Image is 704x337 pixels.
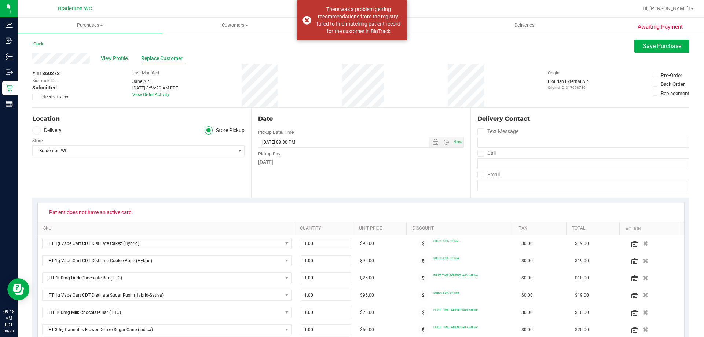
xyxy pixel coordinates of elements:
span: Deliveries [505,22,544,29]
p: 08/28 [3,328,14,334]
span: Patient does not have an active card. [44,206,138,218]
div: Back Order [661,80,685,88]
div: Delivery Contact [477,114,689,123]
a: Customers [162,18,307,33]
iframe: Resource center [7,278,29,300]
a: Back [32,41,43,47]
label: Call [477,148,496,158]
input: 1.00 [301,307,351,318]
span: $50.00 [360,326,374,333]
span: $95.00 [360,292,374,299]
a: Purchases [18,18,162,33]
span: Set Current date [451,137,464,147]
span: FIRST TIME PATIENT: 60% off line [433,274,478,277]
span: Bradenton WC [33,146,235,156]
label: Store [32,138,43,144]
span: Needs review [42,94,68,100]
span: Customers [163,22,307,29]
span: $0.00 [521,240,533,247]
inline-svg: Reports [5,100,13,107]
span: Bradenton WC [58,6,92,12]
span: FT 3.5g Cannabis Flower Deluxe Sugar Cane (Indica) [43,325,282,335]
a: Unit Price [359,226,404,231]
span: $0.00 [521,292,533,299]
span: Save Purchase [643,43,681,50]
th: Action [619,222,678,235]
span: Open the date view [429,139,441,145]
span: FT 1g Vape Cart CDT Distillate Cookie Popz (Hybrid) [43,256,282,266]
span: - [58,77,59,84]
span: FT 1g Vape Cart CDT Distillate Cakez (Hybrid) [43,238,282,249]
span: NO DATA FOUND [42,255,292,266]
span: $25.00 [360,275,374,282]
input: Format: (999) 999-9999 [477,137,689,148]
div: There was a problem getting recommendations from the registry: failed to find matching patient re... [315,6,401,35]
label: Email [477,169,500,180]
span: 80cdt: 80% off line [433,256,459,260]
div: [DATE] 8:56:20 AM EDT [132,85,178,91]
span: View Profile [101,55,130,62]
span: 80cdt: 80% off line [433,291,459,294]
a: SKU [43,226,291,231]
span: NO DATA FOUND [42,272,292,283]
p: 09:18 AM EDT [3,308,14,328]
span: Replace Customer [141,55,185,62]
span: $0.00 [521,257,533,264]
span: HT 100mg Dark Chocolate Bar (THC) [43,273,282,283]
span: FIRST TIME PATIENT: 60% off line [433,308,478,312]
span: $19.00 [575,240,589,247]
label: Pickup Date/Time [258,129,294,136]
div: Date [258,114,463,123]
label: Store Pickup [205,126,245,135]
div: Flourish External API [548,78,589,90]
a: Tax [519,226,564,231]
inline-svg: Inventory [5,53,13,60]
input: 1.00 [301,256,351,266]
span: BioTrack ID: [32,77,56,84]
a: Deliveries [452,18,597,33]
label: Origin [548,70,560,76]
span: $0.00 [521,326,533,333]
span: FIRST TIME PATIENT: 60% off line [433,325,478,329]
input: 1.00 [301,238,351,249]
span: NO DATA FOUND [42,324,292,335]
inline-svg: Outbound [5,69,13,76]
a: Discount [412,226,510,231]
span: $95.00 [360,240,374,247]
span: $19.00 [575,257,589,264]
label: Text Message [477,126,518,137]
label: Last Modified [132,70,159,76]
input: 1.00 [301,273,351,283]
a: View Order Activity [132,92,169,97]
span: $10.00 [575,309,589,316]
span: Hi, [PERSON_NAME]! [642,6,690,11]
label: Delivery [32,126,62,135]
span: # 11860272 [32,70,60,77]
div: Replacement [661,89,689,97]
span: $0.00 [521,309,533,316]
span: Submitted [32,84,57,92]
span: 80cdt: 80% off line [433,239,459,243]
inline-svg: Inbound [5,37,13,44]
inline-svg: Retail [5,84,13,92]
span: NO DATA FOUND [42,238,292,249]
span: NO DATA FOUND [42,290,292,301]
span: $95.00 [360,257,374,264]
input: 1.00 [301,290,351,300]
span: Awaiting Payment [638,23,683,31]
span: $20.00 [575,326,589,333]
div: [DATE] [258,158,463,166]
span: select [235,146,244,156]
span: NO DATA FOUND [42,307,292,318]
span: FT 1g Vape Cart CDT Distillate Sugar Rush (Hybrid-Sativa) [43,290,282,300]
span: $10.00 [575,275,589,282]
p: Original ID: 317678786 [548,85,589,90]
span: HT 100mg Milk Chocolate Bar (THC) [43,307,282,318]
input: Format: (999) 999-9999 [477,158,689,169]
inline-svg: Analytics [5,21,13,29]
a: Total [572,226,617,231]
span: $19.00 [575,292,589,299]
label: Pickup Day [258,151,280,157]
div: Jane API [132,78,178,85]
button: Save Purchase [634,40,689,53]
